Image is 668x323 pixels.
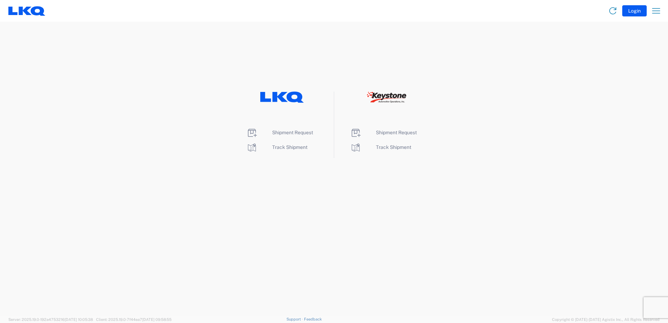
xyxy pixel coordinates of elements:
span: Track Shipment [376,144,411,150]
a: Track Shipment [350,144,411,150]
span: Client: 2025.19.0-7f44ea7 [96,317,172,322]
span: [DATE] 09:58:55 [142,317,172,322]
span: Server: 2025.19.0-192a4753216 [8,317,93,322]
span: Shipment Request [376,130,417,135]
span: Track Shipment [272,144,307,150]
span: Shipment Request [272,130,313,135]
a: Support [286,317,304,321]
span: [DATE] 10:05:38 [65,317,93,322]
button: Login [622,5,647,16]
a: Track Shipment [246,144,307,150]
a: Shipment Request [246,130,313,135]
a: Feedback [304,317,322,321]
span: Copyright © [DATE]-[DATE] Agistix Inc., All Rights Reserved [552,316,660,323]
a: Shipment Request [350,130,417,135]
